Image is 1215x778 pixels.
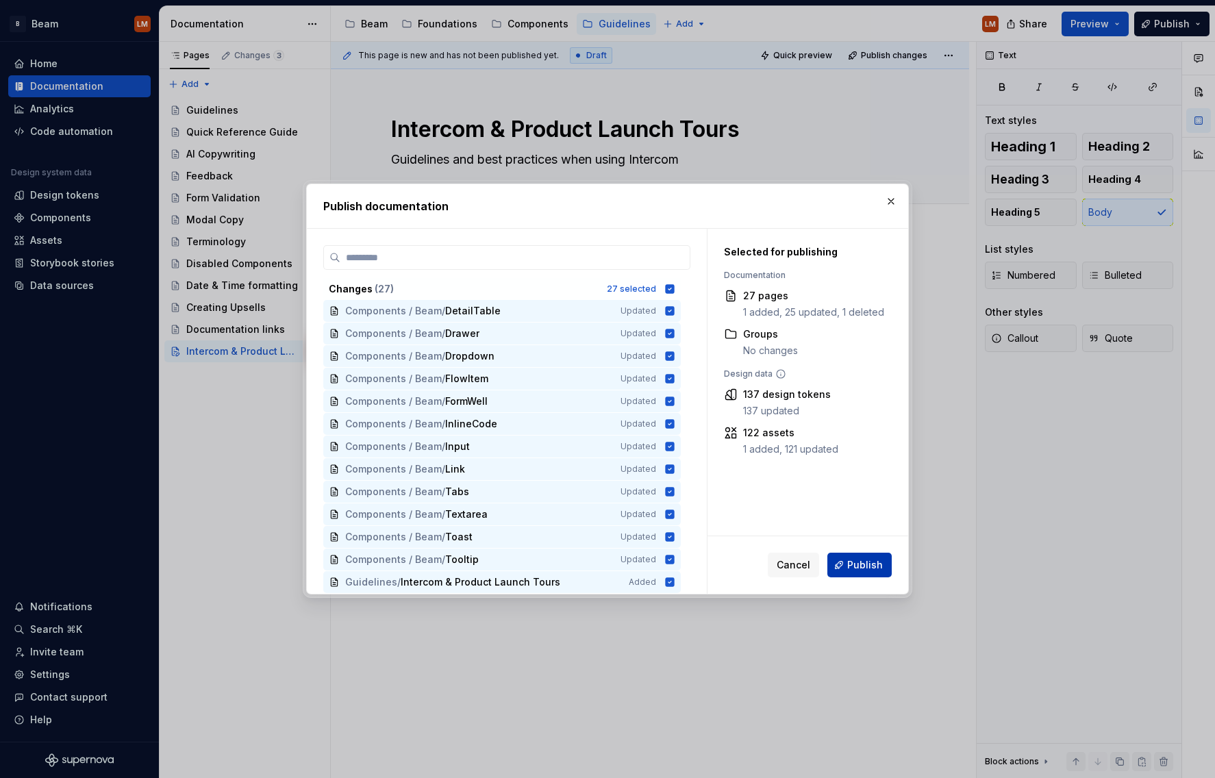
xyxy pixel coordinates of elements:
div: 137 design tokens [743,388,831,401]
span: Dropdown [445,349,494,363]
span: / [442,530,445,544]
span: Updated [621,351,656,362]
span: Components / Beam [345,304,442,318]
span: DetailTable [445,304,501,318]
span: Components / Beam [345,485,442,499]
span: Textarea [445,507,488,521]
div: 122 assets [743,426,838,440]
div: Groups [743,327,798,341]
span: Tooltip [445,553,479,566]
span: Cancel [777,558,810,572]
span: Guidelines [345,575,397,589]
span: InlineCode [445,417,497,431]
span: Input [445,440,473,453]
div: 27 selected [607,284,656,294]
div: 1 added, 25 updated, 1 deleted [743,305,884,319]
span: Updated [621,486,656,497]
div: 1 added, 121 updated [743,442,838,456]
span: / [442,440,445,453]
span: Components / Beam [345,507,442,521]
button: Publish [827,553,892,577]
span: / [442,507,445,521]
span: Components / Beam [345,372,442,386]
div: Design data [724,368,885,379]
span: Updated [621,554,656,565]
span: Updated [621,418,656,429]
span: Components / Beam [345,417,442,431]
span: ( 27 ) [375,283,394,294]
div: 27 pages [743,289,884,303]
span: / [442,327,445,340]
button: Cancel [768,553,819,577]
div: Documentation [724,270,885,281]
span: Components / Beam [345,530,442,544]
div: Changes [329,282,599,296]
h2: Publish documentation [323,198,892,214]
span: Updated [621,441,656,452]
span: / [442,372,445,386]
span: Updated [621,396,656,407]
span: Components / Beam [345,394,442,408]
span: Updated [621,464,656,475]
span: Publish [847,558,883,572]
span: / [442,462,445,476]
span: FlowItem [445,372,488,386]
span: / [397,575,401,589]
span: Updated [621,509,656,520]
span: / [442,417,445,431]
span: Components / Beam [345,327,442,340]
span: / [442,485,445,499]
span: Toast [445,530,473,544]
span: FormWell [445,394,488,408]
span: Added [629,577,656,588]
span: / [442,553,445,566]
span: Link [445,462,473,476]
span: Updated [621,373,656,384]
div: Selected for publishing [724,245,885,259]
span: Updated [621,328,656,339]
span: Components / Beam [345,349,442,363]
span: Components / Beam [345,553,442,566]
span: Intercom & Product Launch Tours [401,575,560,589]
div: 137 updated [743,404,831,418]
span: Components / Beam [345,462,442,476]
span: Drawer [445,327,479,340]
span: Updated [621,305,656,316]
span: / [442,394,445,408]
span: / [442,304,445,318]
span: / [442,349,445,363]
div: No changes [743,344,798,357]
span: Components / Beam [345,440,442,453]
span: Updated [621,531,656,542]
span: Tabs [445,485,473,499]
